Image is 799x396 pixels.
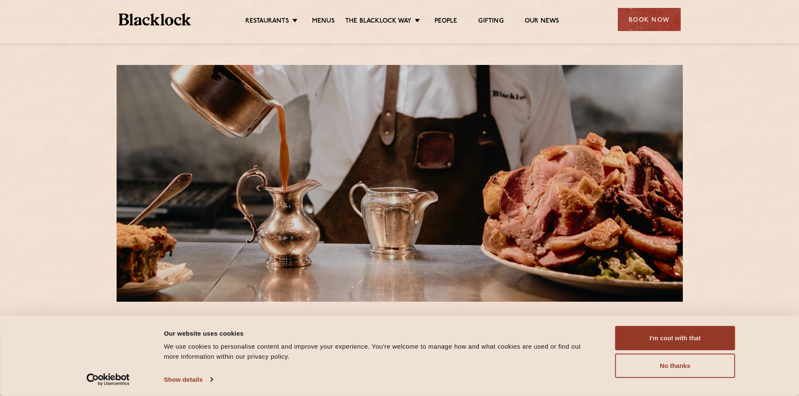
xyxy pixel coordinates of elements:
[119,13,191,26] img: BL_Textured_Logo-footer-cropped.svg
[525,17,560,26] a: Our News
[435,17,457,26] a: People
[615,326,735,350] button: I'm cool with that
[618,8,681,31] div: Book Now
[164,328,596,338] div: Our website uses cookies
[615,354,735,378] button: No thanks
[312,17,335,26] a: Menus
[164,373,213,386] a: Show details
[478,17,503,26] a: Gifting
[245,17,289,26] a: Restaurants
[164,342,596,362] div: We use cookies to personalise content and improve your experience. You're welcome to manage how a...
[71,373,145,386] a: Usercentrics Cookiebot - opens in a new window
[345,17,411,26] a: The Blacklock Way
